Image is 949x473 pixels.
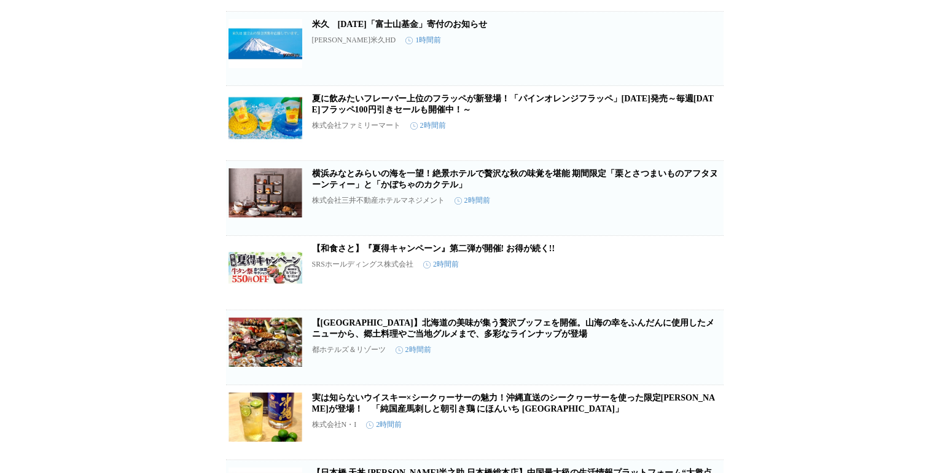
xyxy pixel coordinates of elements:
p: 株式会社N・I [312,420,357,430]
img: 横浜みなとみらいの海を一望！絶景ホテルで贅沢な秋の味覚を堪能 期間限定「栗とさつまいものアフタヌーンティー」と「かぼちゃのカクテル」 [228,168,302,217]
img: 実は知らないウイスキー×シークヮーサーの魅力！沖縄直送のシークヮーサーを使った限定ドリンクが登場！ 「純国産馬刺しと朝引き鶏 にほんいち 大阪堺筋本町店」 [228,393,302,442]
a: 米久 [DATE]「富士山基金」寄付のお知らせ [312,20,487,29]
p: 株式会社ファミリーマート [312,120,400,131]
a: 夏に飲みたいフレーバー上位のフラッペが新登場！「パインオレンジフラッペ」[DATE]発売～毎週[DATE]フラッペ100円引きセールも開催中！～ [312,94,714,114]
img: 【大阪マリオット都ホテル】北海道の美味が集う贅沢ブッフェを開催。山海の幸をふんだんに使用したメニューから、郷土料理やご当地グルメまで、多彩なラインナップが登場 [228,318,302,367]
a: 【和食さと】『夏得キャンペーン』第二弾が開催! お得が続く!! [312,244,555,253]
time: 2時間前 [366,420,402,430]
time: 2時間前 [455,195,490,206]
time: 1時間前 [405,35,441,45]
p: SRSホールディングス株式会社 [312,259,413,270]
time: 2時間前 [410,120,446,131]
p: 都ホテルズ＆リゾーツ [312,345,386,355]
time: 2時間前 [423,259,459,270]
p: [PERSON_NAME]米久HD [312,35,396,45]
a: 実は知らないウイスキー×シークヮーサーの魅力！沖縄直送のシークヮーサーを使った限定[PERSON_NAME]が登場！ 「純国産馬刺しと朝引き鶏 にほんいち [GEOGRAPHIC_DATA]」 [312,393,716,413]
a: 横浜みなとみらいの海を一望！絶景ホテルで贅沢な秋の味覚を堪能 期間限定「栗とさつまいものアフタヌーンティー」と「かぼちゃのカクテル」 [312,169,719,189]
p: 株式会社三井不動産ホテルマネジメント [312,195,445,206]
img: 夏に飲みたいフレーバー上位のフラッペが新登場！「パインオレンジフラッペ」8月19日（火）発売～毎週金曜日フラッペ100円引きセールも開催中！～ [228,93,302,143]
a: 【[GEOGRAPHIC_DATA]】北海道の美味が集う贅沢ブッフェを開催。山海の幸をふんだんに使用したメニューから、郷土料理やご当地グルメまで、多彩なラインナップが登場 [312,318,714,338]
img: 【和食さと】『夏得キャンペーン』第二弾が開催! お得が続く!! [228,243,302,292]
time: 2時間前 [396,345,431,355]
img: 米久 2025年「富士山基金」寄付のお知らせ [228,19,302,68]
